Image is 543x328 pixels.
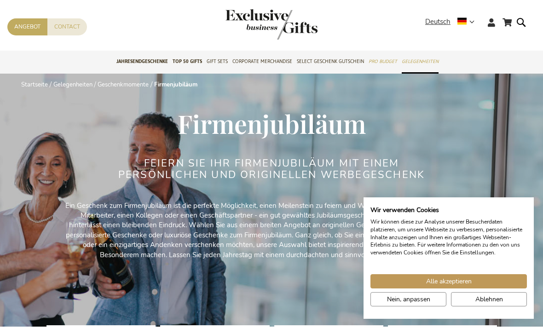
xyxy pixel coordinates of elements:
[425,17,451,27] span: Deutsch
[225,9,271,40] a: store logo
[21,81,48,89] a: Startseite
[426,276,472,286] span: Alle akzeptieren
[207,57,228,66] span: Gift Sets
[297,57,364,66] span: Select Geschenk Gutschein
[98,81,149,89] a: Geschenkmomente
[154,81,197,89] strong: Firmenjubiläum
[425,17,480,27] div: Deutsch
[232,57,292,66] span: Corporate Merchandise
[178,106,366,140] span: Firmenjubiläum
[370,206,527,214] h2: Wir verwenden Cookies
[402,57,439,66] span: Gelegenheiten
[225,9,318,40] img: Exclusive Business gifts logo
[475,294,503,304] span: Ablehnen
[370,274,527,288] button: Akzeptieren Sie alle cookies
[64,201,479,260] p: Ein Geschenk zum Firmenjubiläum ist die perfekte Möglichkeit, einen Meilenstein zu feiern und Wer...
[387,294,430,304] span: Nein, anpassen
[370,218,527,257] p: Wir können diese zur Analyse unserer Besucherdaten platzieren, um unsere Webseite zu verbessern, ...
[47,18,87,35] a: Contact
[173,57,202,66] span: TOP 50 Gifts
[370,292,446,306] button: cookie Einstellungen anpassen
[451,292,527,306] button: Alle verweigern cookies
[99,158,444,180] h2: FEIERN SIE IHR FIRMENJUBILÄUM MIT EINEM PERSÖNLICHEN UND ORIGINELLEN WERBEGESCHENK
[116,57,168,66] span: Jahresendgeschenke
[369,57,397,66] span: Pro Budget
[53,81,92,89] a: Gelegenheiten
[7,18,47,35] a: Angebot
